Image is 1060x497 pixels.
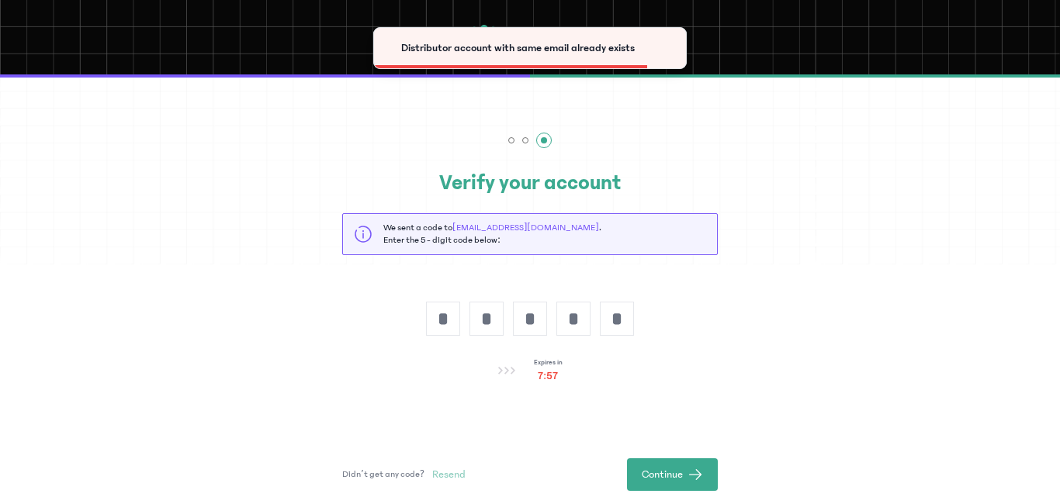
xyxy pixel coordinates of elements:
p: Didn’t get any code? [342,468,424,481]
span: Resend [432,467,466,482]
span: Continue [642,467,683,482]
p: We sent a code to . Enter the 5 - digit code below: [383,222,601,247]
h2: Verify your account [342,167,718,199]
button: Close [658,40,674,56]
span: Distributor account with same email already exists [401,42,635,54]
button: Resend [424,462,473,487]
span: [EMAIL_ADDRESS][DOMAIN_NAME] [452,223,599,233]
p: Expires in [534,357,563,368]
button: Continue [627,458,718,491]
p: 7:57 [534,368,563,384]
